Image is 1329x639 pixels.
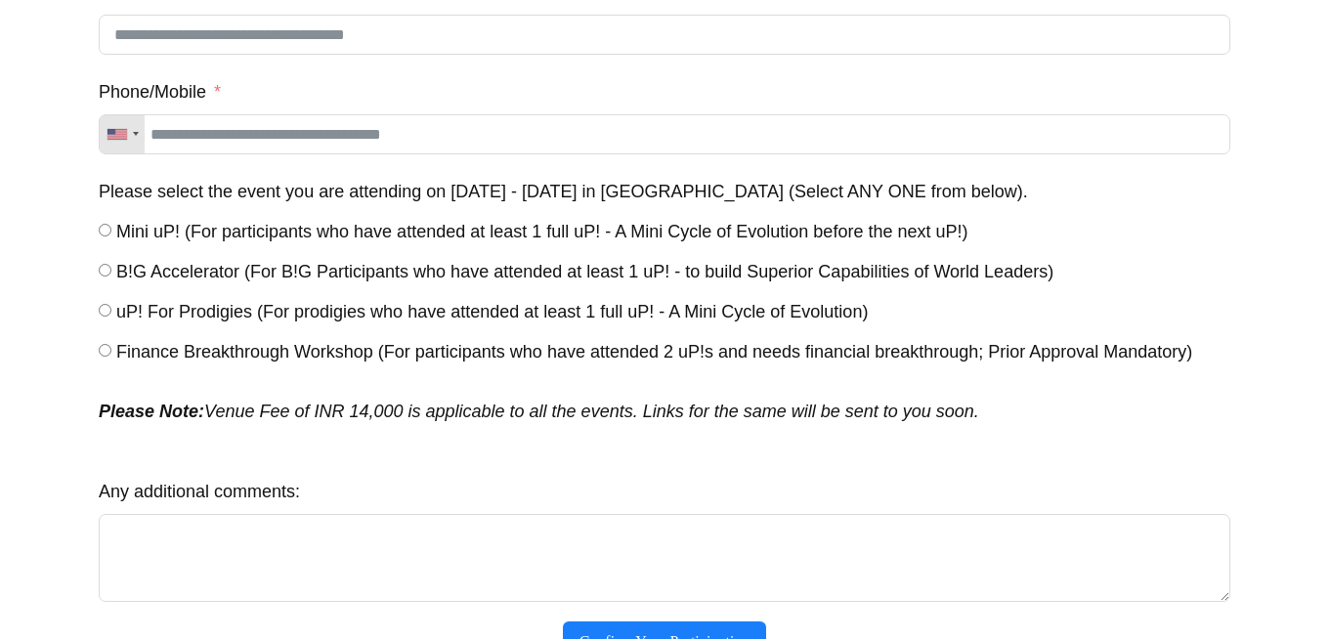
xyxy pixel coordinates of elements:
strong: Please Note: [99,402,204,421]
input: Email [99,15,1230,55]
input: Phone/Mobile [99,114,1230,154]
span: uP! For Prodigies (For prodigies who have attended at least 1 full uP! - A Mini Cycle of Evolution) [116,302,868,321]
label: Phone/Mobile [99,74,221,109]
input: B!G Accelerator (For B!G Participants who have attended at least 1 uP! - to build Superior Capabi... [99,264,111,277]
textarea: Any additional comments: [99,514,1230,602]
span: Mini uP! (For participants who have attended at least 1 full uP! - A Mini Cycle of Evolution befo... [116,222,967,241]
span: B!G Accelerator (For B!G Participants who have attended at least 1 uP! - to build Superior Capabi... [116,262,1053,281]
span: Finance Breakthrough Workshop (For participants who have attended 2 uP!s and needs financial brea... [116,342,1192,362]
em: Venue Fee of INR 14,000 is applicable to all the events. Links for the same will be sent to you s... [99,402,979,421]
input: Mini uP! (For participants who have attended at least 1 full uP! - A Mini Cycle of Evolution befo... [99,224,111,236]
div: Telephone country code [100,115,145,153]
input: Finance Breakthrough Workshop (For participants who have attended 2 uP!s and needs financial brea... [99,344,111,357]
label: Please select the event you are attending on 18th - 21st Sep 2025 in Chennai (Select ANY ONE from... [99,174,1028,209]
label: Any additional comments: [99,474,300,509]
input: uP! For Prodigies (For prodigies who have attended at least 1 full uP! - A Mini Cycle of Evolution) [99,304,111,317]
